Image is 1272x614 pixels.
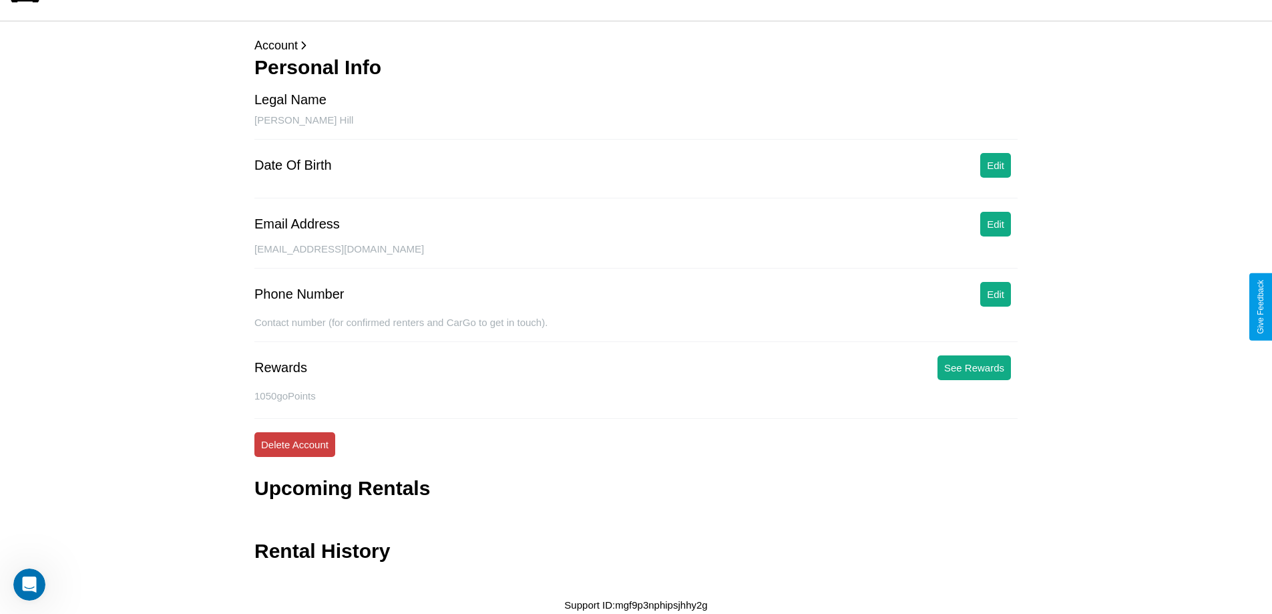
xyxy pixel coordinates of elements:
[254,216,340,232] div: Email Address
[254,317,1018,342] div: Contact number (for confirmed renters and CarGo to get in touch).
[254,360,307,375] div: Rewards
[254,35,1018,56] p: Account
[254,432,335,457] button: Delete Account
[564,596,707,614] p: Support ID: mgf9p3nphipsjhhy2g
[254,243,1018,269] div: [EMAIL_ADDRESS][DOMAIN_NAME]
[254,387,1018,405] p: 1050 goPoints
[254,114,1018,140] div: [PERSON_NAME] Hill
[254,158,332,173] div: Date Of Birth
[980,282,1011,307] button: Edit
[937,355,1011,380] button: See Rewards
[254,477,430,500] h3: Upcoming Rentals
[13,569,45,601] iframe: Intercom live chat
[980,212,1011,237] button: Edit
[254,540,390,563] h3: Rental History
[1256,280,1265,334] div: Give Feedback
[254,92,327,108] div: Legal Name
[254,56,1018,79] h3: Personal Info
[254,287,345,302] div: Phone Number
[980,153,1011,178] button: Edit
